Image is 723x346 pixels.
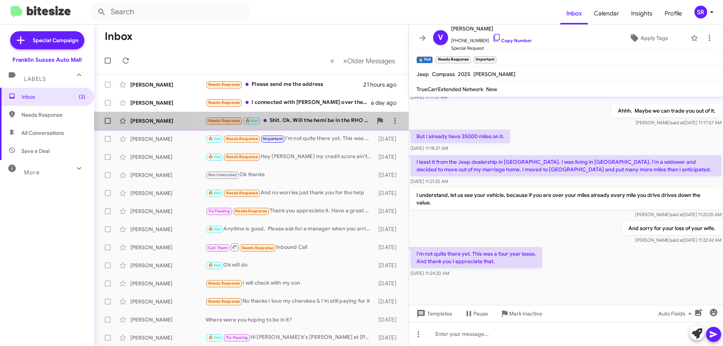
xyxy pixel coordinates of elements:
[410,270,449,276] span: [DATE] 11:24:20 AM
[375,334,403,341] div: [DATE]
[206,116,372,125] div: Shit. Ok. Will the hemi be in the RHO or are they sticking with the turbo 6
[208,299,240,304] span: Needs Response
[242,245,274,250] span: Needs Response
[208,136,221,141] span: 🔥 Hot
[652,307,700,320] button: Auto Fields
[375,189,403,197] div: [DATE]
[658,307,694,320] span: Auto Fields
[375,298,403,305] div: [DATE]
[375,280,403,287] div: [DATE]
[438,32,443,44] span: V
[492,38,532,43] a: Copy Number
[416,71,429,78] span: Jeep
[12,56,82,64] div: Franklin Sussex Auto Mall
[206,80,363,89] div: Please send me the address
[206,134,375,143] div: I'm not quite there yet. This was a four year lease. And thank you I appreciate that.
[33,37,78,44] span: Special Campaign
[206,316,375,323] div: Where were you hoping to be in it?
[208,118,240,123] span: Needs Response
[671,120,684,125] span: said at
[410,247,542,268] p: I'm not quite there yet. This was a four year lease. And thank you I appreciate that.
[130,316,206,323] div: [PERSON_NAME]
[410,94,447,100] span: [DATE] 11:17:21 AM
[375,135,403,143] div: [DATE]
[130,99,206,107] div: [PERSON_NAME]
[670,237,683,243] span: said at
[130,280,206,287] div: [PERSON_NAME]
[486,86,497,93] span: New
[208,191,221,195] span: 🔥 Hot
[130,117,206,125] div: [PERSON_NAME]
[10,31,84,49] a: Special Campaign
[375,226,403,233] div: [DATE]
[363,81,403,88] div: 21 hours ago
[588,3,625,24] span: Calendar
[458,307,494,320] button: Pause
[659,3,688,24] a: Profile
[21,111,85,119] span: Needs Response
[130,171,206,179] div: [PERSON_NAME]
[24,169,40,176] span: More
[130,298,206,305] div: [PERSON_NAME]
[451,44,532,52] span: Special Request
[206,225,375,233] div: Anytime is good. Please ask for a manager when you arrive.
[326,53,400,69] nav: Page navigation example
[208,209,230,213] span: Try Pausing
[474,56,496,63] small: Important
[635,212,721,217] span: [PERSON_NAME] [DATE] 11:22:25 AM
[105,30,133,43] h1: Inbox
[208,335,221,340] span: 🔥 Hot
[612,104,721,117] p: Ahhh. Maybe we can trade you out of it.
[206,152,375,161] div: Hey [PERSON_NAME] my credit score ain't good it's like 604 is it worth me coming down there or no...
[208,100,240,105] span: Needs Response
[410,155,721,176] p: I least it from the Jeep dealership in [GEOGRAPHIC_DATA]. I was living in [GEOGRAPHIC_DATA]. I'm ...
[688,6,715,18] button: SR
[21,129,64,137] span: All Conversations
[326,53,339,69] button: Previous
[130,189,206,197] div: [PERSON_NAME]
[343,56,347,66] span: »
[347,57,395,65] span: Older Messages
[451,24,532,33] span: [PERSON_NAME]
[473,71,516,78] span: [PERSON_NAME]
[494,307,548,320] button: Mark Inactive
[330,56,334,66] span: «
[415,307,452,320] span: Templates
[130,226,206,233] div: [PERSON_NAME]
[206,171,375,179] div: Ok thanks
[21,93,85,101] span: Inbox
[622,221,721,235] p: And sorry for your loss of your wife.
[375,262,403,269] div: [DATE]
[473,307,488,320] span: Pause
[130,153,206,161] div: [PERSON_NAME]
[208,281,240,286] span: Needs Response
[206,333,375,342] div: Hi [PERSON_NAME] it's [PERSON_NAME] at [PERSON_NAME][GEOGRAPHIC_DATA]. Don't miss out on these ex...
[436,56,470,63] small: Needs Response
[130,135,206,143] div: [PERSON_NAME]
[130,262,206,269] div: [PERSON_NAME]
[208,154,221,159] span: 🔥 Hot
[206,242,375,252] div: Inbound Call
[458,71,470,78] span: 2025
[208,227,221,232] span: 🔥 Hot
[432,71,455,78] span: Compass
[375,207,403,215] div: [DATE]
[635,237,721,243] span: [PERSON_NAME] [DATE] 11:22:42 AM
[226,154,258,159] span: Needs Response
[235,209,267,213] span: Needs Response
[670,212,683,217] span: said at
[24,76,46,82] span: Labels
[226,191,258,195] span: Needs Response
[694,6,707,18] div: SR
[130,207,206,215] div: [PERSON_NAME]
[375,153,403,161] div: [DATE]
[560,3,588,24] a: Inbox
[410,178,448,184] span: [DATE] 11:21:25 AM
[21,147,50,155] span: Save a Deal
[226,136,258,141] span: Needs Response
[208,172,237,177] span: Not-Interested
[206,98,371,107] div: I connected with [PERSON_NAME] over the weekend. Looking forward to a preowned jeep with no money...
[208,245,228,250] span: Call Them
